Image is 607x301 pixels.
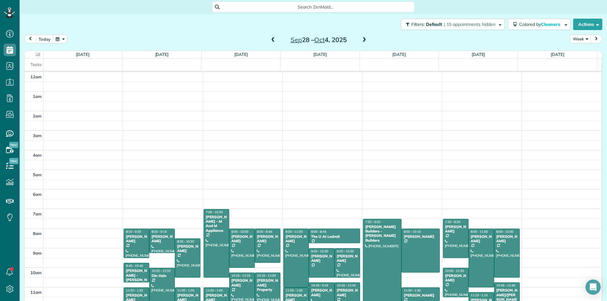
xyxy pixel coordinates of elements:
div: [PERSON_NAME] [403,293,438,298]
div: The U At Ledroit [311,234,358,239]
a: Filters: Default | 15 appointments hidden [398,19,505,30]
span: 7:30 - 9:30 [445,220,460,224]
button: next [590,35,602,43]
a: [DATE] [472,52,485,57]
span: 7am [33,211,42,216]
div: [PERSON_NAME] [311,254,333,263]
span: 8:00 - 10:00 [231,230,248,234]
span: 8:30 - 10:30 [177,239,194,244]
div: [PERSON_NAME] [151,234,173,244]
span: 9am [33,250,42,256]
div: [PERSON_NAME] [257,234,279,244]
span: Colored by [519,21,562,27]
div: [PERSON_NAME] [311,288,333,297]
span: 7:30 - 5:00 [365,220,380,224]
a: [DATE] [234,52,248,57]
span: 6am [33,192,42,197]
button: Filters: Default | 15 appointments hidden [401,19,505,30]
span: 8:00 - 10:30 [496,230,513,234]
span: 10:00 - 12:00 [151,269,170,273]
span: 8:00 - 9:15 [151,230,167,234]
span: 1am [33,94,42,99]
span: 11:00 - 1:00 [285,288,303,292]
button: today [36,35,53,43]
span: 9:00 - 10:30 [337,249,354,253]
button: prev [24,35,36,43]
span: 11:00 - 1:30 [404,288,421,292]
button: Week [570,35,591,43]
div: [PERSON_NAME] [403,234,438,239]
div: [PERSON_NAME] [285,234,307,244]
div: [PERSON_NAME] [231,234,253,244]
span: 11am [30,290,42,295]
div: [PERSON_NAME] [336,288,358,297]
span: 8:00 - 8:45 [311,230,326,234]
span: 4am [33,153,42,158]
span: 10:15 - 12:15 [231,274,250,278]
div: [PERSON_NAME] [445,274,467,283]
span: 2am [33,113,42,118]
span: 8:00 - 9:30 [126,230,141,234]
div: Open Intercom Messenger [586,280,601,295]
span: 7:00 - 10:30 [206,210,223,214]
a: [DATE] [76,52,89,57]
span: | 15 appointments hidden [444,21,495,27]
a: [DATE] [551,52,564,57]
span: 8:00 - 9:45 [257,230,272,234]
span: Filters: [411,21,425,27]
span: 11:15 - 1:15 [471,293,488,297]
span: 12am [30,74,42,79]
span: 9:00 - 10:30 [311,249,328,253]
div: [PERSON_NAME] - [PERSON_NAME] [126,268,147,287]
a: [DATE] [392,52,406,57]
span: 8am [33,231,42,236]
span: 11:00 - 1:00 [177,288,194,292]
button: Actions [573,19,602,30]
div: [PERSON_NAME] [445,225,467,234]
div: [PERSON_NAME] [126,234,147,244]
h2: 28 – 4, 2025 [279,36,358,43]
div: [PERSON_NAME] Builders - [PERSON_NAME] Builders [365,225,400,243]
span: 10:15 - 12:00 [257,274,276,278]
div: [PERSON_NAME] [177,244,199,253]
span: 10:45 - 12:45 [337,283,356,287]
span: 8:00 - 11:00 [471,230,488,234]
span: Cleaners [541,21,561,27]
span: Default [426,21,443,27]
div: [PERSON_NAME] [336,254,358,263]
span: 10am [30,270,42,275]
span: 5am [33,172,42,177]
div: Din Hsin [151,274,173,278]
button: Colored byCleaners [508,19,571,30]
a: [DATE] [155,52,169,57]
span: 9:45 - 10:45 [126,264,143,268]
div: [PERSON_NAME] [470,234,492,244]
div: [PERSON_NAME] [496,234,518,244]
span: 11:00 - 1:30 [126,288,143,292]
span: 3am [33,133,42,138]
div: [PERSON_NAME] - M And M Appliance [205,215,227,233]
span: 10:45 - 12:45 [496,283,515,287]
span: 8:00 - 11:00 [285,230,303,234]
span: 11:00 - 1:00 [206,288,223,292]
span: Oct [314,36,325,44]
span: New [9,142,18,148]
span: Sep [291,36,302,44]
div: [PERSON_NAME] Property [257,278,279,292]
span: New [9,158,18,164]
span: Tasks [30,62,42,67]
span: 8:00 - 10:15 [404,230,421,234]
a: [DATE] [313,52,327,57]
span: 10:45 - 3:45 [311,283,328,287]
div: [PERSON_NAME] [231,278,253,287]
span: 10:00 - 11:30 [445,269,464,273]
